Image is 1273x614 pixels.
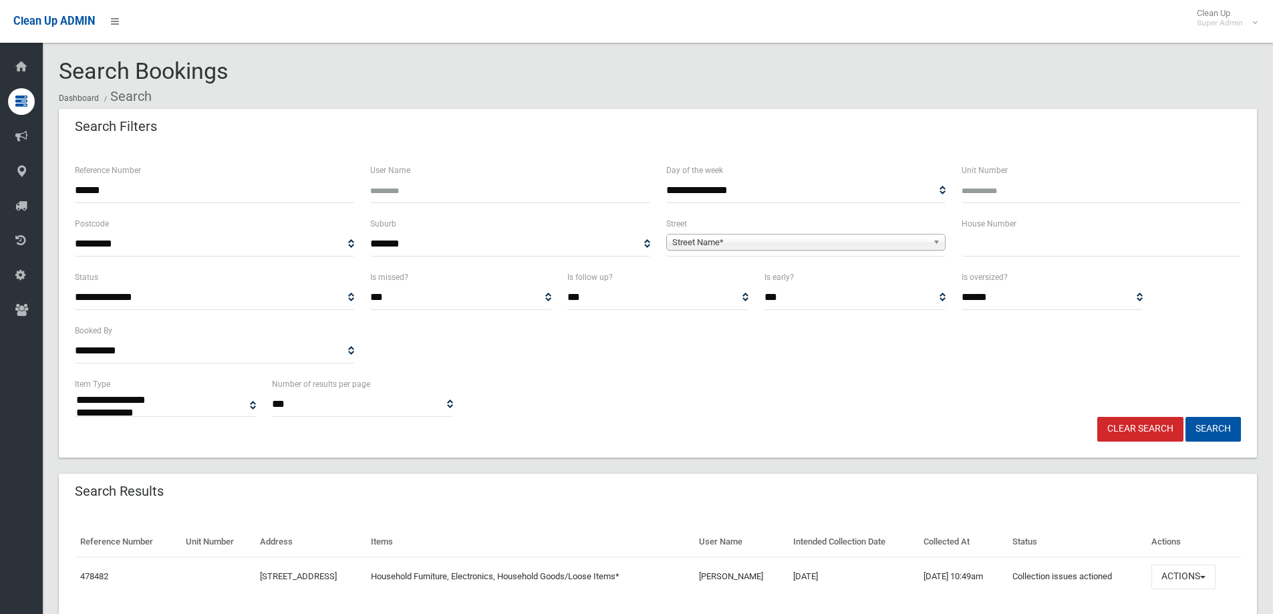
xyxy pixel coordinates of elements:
label: User Name [370,163,410,178]
label: Postcode [75,216,109,231]
header: Search Filters [59,114,173,140]
td: [PERSON_NAME] [694,557,789,596]
header: Search Results [59,478,180,504]
label: Is early? [764,270,794,285]
small: Super Admin [1197,18,1243,28]
td: Collection issues actioned [1007,557,1147,596]
label: Is follow up? [567,270,613,285]
span: Clean Up ADMIN [13,15,95,27]
label: Day of the week [666,163,723,178]
label: Booked By [75,323,112,338]
label: Status [75,270,98,285]
button: Search [1185,417,1241,442]
label: Is missed? [370,270,408,285]
label: Unit Number [962,163,1008,178]
th: Status [1007,527,1147,557]
button: Actions [1151,565,1216,589]
td: [DATE] [788,557,918,596]
th: Items [366,527,694,557]
li: Search [101,84,152,109]
th: Actions [1146,527,1241,557]
label: Number of results per page [272,377,370,392]
label: Street [666,216,687,231]
th: Collected At [918,527,1007,557]
th: Address [255,527,366,557]
th: Reference Number [75,527,180,557]
th: Unit Number [180,527,255,557]
a: [STREET_ADDRESS] [260,571,337,581]
span: Search Bookings [59,57,229,84]
span: Clean Up [1190,8,1256,28]
td: [DATE] 10:49am [918,557,1007,596]
th: Intended Collection Date [788,527,918,557]
label: Item Type [75,377,110,392]
a: 478482 [80,571,108,581]
td: Household Furniture, Electronics, Household Goods/Loose Items* [366,557,694,596]
a: Clear Search [1097,417,1183,442]
label: Suburb [370,216,396,231]
a: Dashboard [59,94,99,103]
label: Is oversized? [962,270,1008,285]
label: House Number [962,216,1016,231]
label: Reference Number [75,163,141,178]
th: User Name [694,527,789,557]
span: Street Name* [672,235,928,251]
